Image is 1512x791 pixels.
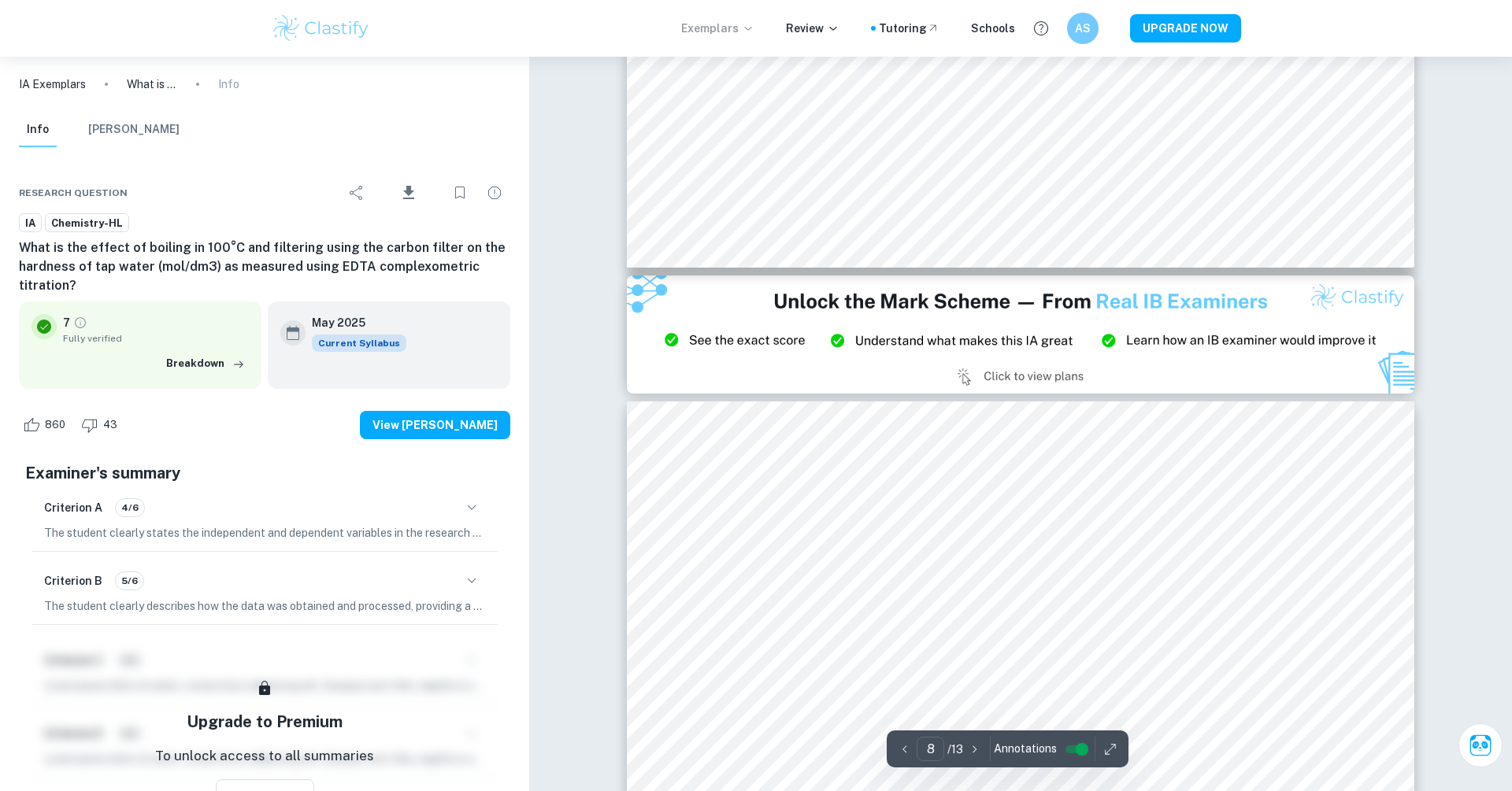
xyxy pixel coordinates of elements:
span: Research question [19,186,128,200]
span: Annotations [994,741,1057,757]
p: The student clearly states the independent and dependent variables in the research question, howe... [44,524,485,542]
div: This exemplar is based on the current syllabus. Feel free to refer to it for inspiration/ideas wh... [312,335,406,352]
div: Share [341,177,372,209]
span: IA [20,216,41,231]
img: Clastify logo [271,13,371,44]
h6: Criterion A [44,499,102,516]
p: Info [218,76,239,93]
button: Breakdown [162,352,249,375]
span: 4/6 [116,501,144,515]
p: / 13 [947,741,963,758]
button: Help and Feedback [1028,15,1054,42]
span: 43 [94,417,126,433]
h6: Criterion B [44,572,102,590]
h5: Examiner's summary [25,461,504,485]
div: Dislike [77,412,126,438]
div: Report issue [479,177,510,209]
span: 860 [36,417,74,433]
p: What is the effect of boiling in 100°C and filtering using the carbon filter on the hardness of t... [127,76,177,93]
button: AS [1067,13,1099,44]
div: Bookmark [444,177,476,209]
button: Info [19,113,57,147]
h6: AS [1074,20,1092,37]
h6: What is the effect of boiling in 100°C and filtering using the carbon filter on the hardness of t... [19,238,510,295]
a: IA [19,213,42,233]
span: Current Syllabus [312,335,406,352]
p: Exemplars [681,20,754,37]
button: View [PERSON_NAME] [360,411,510,439]
a: Schools [971,20,1015,37]
button: [PERSON_NAME] [88,113,180,147]
span: Fully verified [63,331,249,346]
p: To unlock access to all summaries [155,746,374,767]
p: 7 [63,314,70,331]
div: Download [376,172,441,213]
p: The student clearly describes how the data was obtained and processed, providing a detailed and p... [44,597,485,615]
a: Grade fully verified [73,316,87,330]
p: Review [786,20,839,37]
a: Tutoring [879,20,939,37]
a: Chemistry-HL [45,213,129,233]
button: UPGRADE NOW [1130,14,1241,43]
h5: Upgrade to Premium [187,710,343,734]
span: 5/6 [116,574,143,588]
span: Chemistry-HL [46,216,128,231]
div: Like [19,412,74,438]
a: IA Exemplars [19,76,86,93]
h6: May 2025 [312,314,394,331]
button: Ask Clai [1458,723,1503,767]
img: Ad [627,275,1414,394]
